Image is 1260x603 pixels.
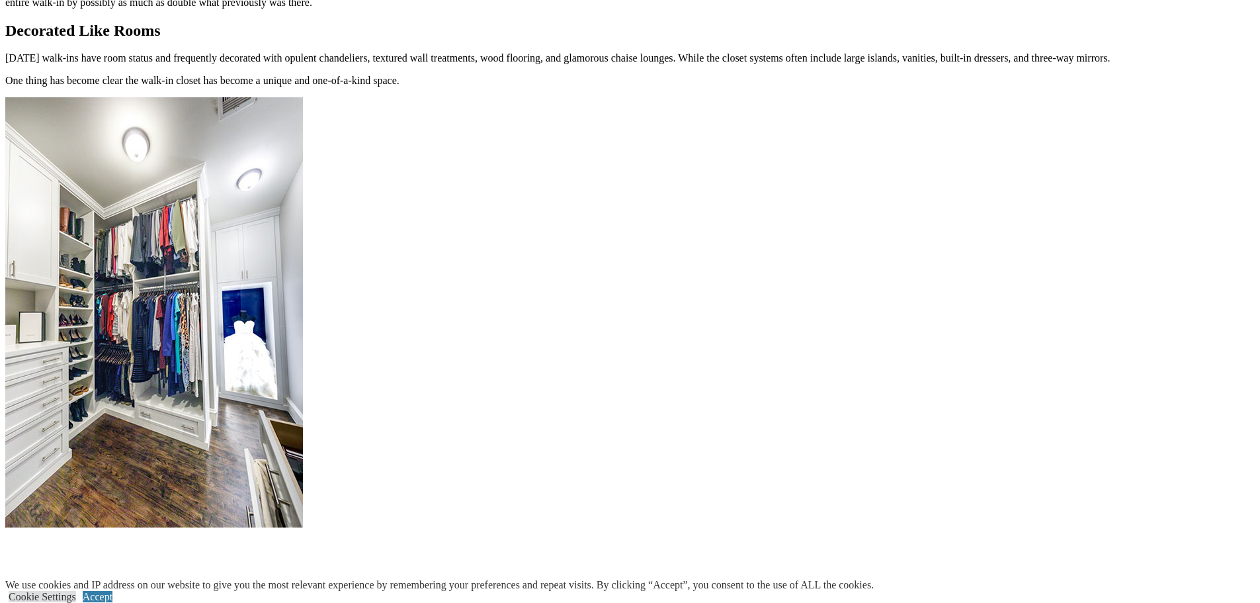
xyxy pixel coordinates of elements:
a: Cookie Settings [9,591,76,602]
img: white walk-in showcases wedding gown [5,97,303,528]
p: One thing has become clear the walk-in closet has become a unique and one-of-a-kind space. [5,75,1255,87]
p: [DATE] walk-ins have room status and frequently decorated with opulent chandeliers, textured wall... [5,52,1255,64]
div: We use cookies and IP address on our website to give you the most relevant experience by remember... [5,579,874,591]
a: Accept [83,591,112,602]
h2: Decorated Like Rooms [5,22,1255,40]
